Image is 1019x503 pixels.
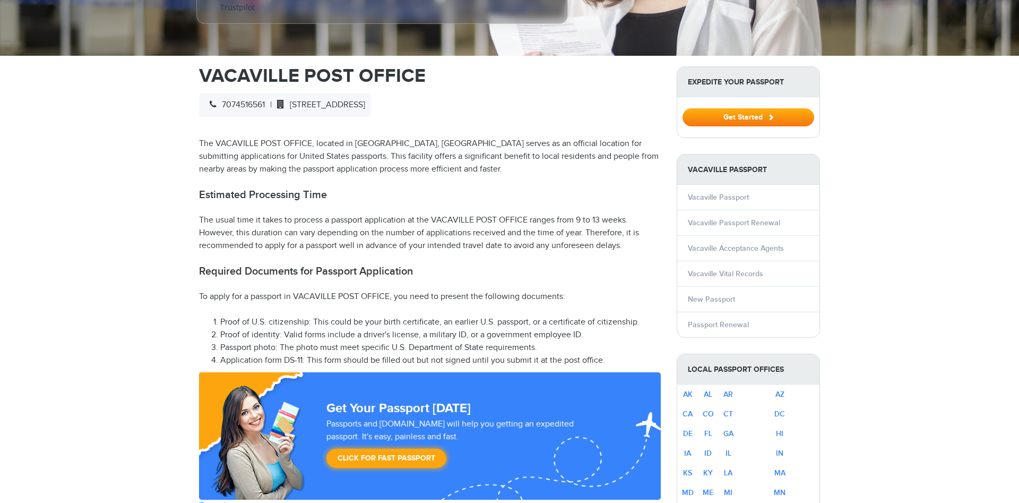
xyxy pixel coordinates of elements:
li: Proof of U.S. citizenship: This could be your birth certificate, an earlier U.S. passport, or a c... [220,316,661,329]
a: AZ [775,390,784,399]
div: Passports and [DOMAIN_NAME] will help you getting an expedited passport. It's easy, painless and ... [322,418,612,473]
a: MA [774,468,785,478]
a: DC [774,410,785,419]
a: FL [704,429,712,438]
button: Get Started [683,108,814,126]
a: HI [776,429,783,438]
a: Click for Fast Passport [326,449,446,468]
h1: VACAVILLE POST OFFICE [199,66,661,86]
a: CA [683,410,693,419]
a: KY [703,468,713,478]
strong: Local Passport Offices [677,354,819,385]
a: MI [724,488,732,497]
a: MN [774,488,785,497]
a: MD [682,488,694,497]
strong: Expedite Your Passport [677,67,819,97]
a: IA [684,449,691,458]
a: AK [683,390,693,399]
p: To apply for a passport in VACAVILLE POST OFFICE, you need to present the following documents: [199,291,661,303]
a: IL [726,449,731,458]
a: CO [703,410,714,419]
p: The VACAVILLE POST OFFICE, located in [GEOGRAPHIC_DATA], [GEOGRAPHIC_DATA] serves as an official ... [199,138,661,176]
div: | [199,93,370,117]
h2: Estimated Processing Time [199,189,661,201]
a: New Passport [688,295,735,304]
li: Proof of identity: Valid forms include a driver's license, a military ID, or a government employe... [220,329,661,342]
a: Vacaville Passport [688,193,749,202]
a: AR [723,390,733,399]
a: DE [683,429,693,438]
a: CT [723,410,733,419]
a: Get Started [683,113,814,121]
p: The usual time it takes to process a passport application at the VACAVILLE POST OFFICE ranges fro... [199,214,661,252]
span: [STREET_ADDRESS] [272,100,365,110]
li: Application form DS-11: This form should be filled out but not signed until you submit it at the ... [220,354,661,367]
a: ME [703,488,713,497]
strong: Vacaville Passport [677,155,819,185]
h2: Required Documents for Passport Application [199,265,661,278]
a: LA [724,468,732,478]
a: ID [704,449,712,458]
a: Vacaville Passport Renewal [688,218,780,227]
li: Passport photo: The photo must meet specific U.S. Department of State requirements. [220,342,661,354]
a: KS [683,468,692,478]
a: Trustpilot [220,2,255,12]
strong: Get Your Passport [DATE] [326,400,471,416]
a: GA [723,429,733,438]
a: Vacaville Vital Records [688,269,763,278]
a: IN [776,449,783,458]
a: Passport Renewal [688,320,749,329]
span: 7074516561 [204,100,265,110]
a: AL [704,390,712,399]
a: Vacaville Acceptance Agents [688,244,784,253]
